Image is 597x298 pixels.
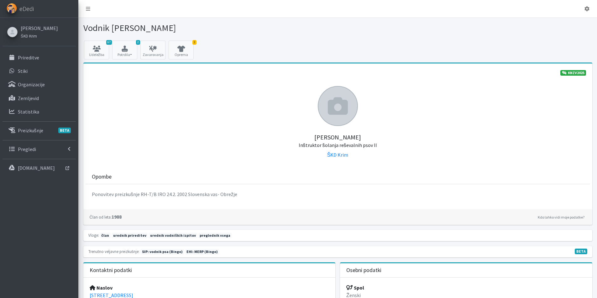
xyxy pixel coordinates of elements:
strong: Spol [346,285,364,291]
p: Ponovitev preizkušnje RH-T/B IRO 24.2. 2002 Slovenska vas- Obrežje [92,190,584,198]
p: Zemljevid [18,95,39,101]
a: 3 Oprema [169,41,194,59]
strong: 1988 [90,214,122,220]
span: član [100,233,111,238]
small: Član od leta: [90,215,112,220]
h3: Osebni podatki [346,267,381,274]
a: Zavarovanja [140,41,165,59]
a: Zemljevid [3,92,76,104]
a: Stiki [3,65,76,77]
span: urednik prireditev [112,233,148,238]
span: Naslednja preizkušnja: jesen 2025 [185,249,220,255]
a: Prireditve [3,51,76,64]
img: eDedi [7,3,17,13]
h3: Opombe [92,174,112,180]
p: Statistika [18,109,39,115]
span: 3 [192,40,196,45]
a: [PERSON_NAME] [21,24,58,32]
h5: [PERSON_NAME] [90,126,586,149]
p: Stiki [18,68,28,74]
p: Pregledi [18,146,36,152]
a: Organizacije [3,78,76,91]
span: urednik vodniških izpitov [149,233,197,238]
a: Kdo lahko vidi moje podatke? [536,214,586,221]
small: ŠKD Krim [21,33,37,38]
small: Vloge: [88,233,99,238]
a: Pregledi [3,143,76,155]
a: [DOMAIN_NAME] [3,162,76,174]
span: preglednik vsega [198,233,232,238]
p: Preizkušnje [18,127,43,134]
strong: Naslov [90,285,113,291]
a: PreizkušnjeBETA [3,124,76,137]
p: [DOMAIN_NAME] [18,165,55,171]
small: Trenutno veljavne preizkušnje: [88,249,139,254]
span: eDedi [19,4,34,13]
p: Organizacije [18,81,45,88]
h3: Kontaktni podatki [90,267,132,274]
a: ŠKD Krim [327,152,348,158]
a: ŠKD Krim [21,32,58,39]
a: 67 Udeležba [84,41,109,59]
h1: Vodnik [PERSON_NAME] [83,23,336,33]
a: KNZV2025 [560,70,586,76]
span: 2 [136,40,140,45]
button: 2 Potrdila [112,41,137,59]
span: BETA [58,128,71,133]
span: Naslednja preizkušnja: jesen 2027 [140,249,184,255]
span: 67 [106,40,112,45]
a: Statistika [3,105,76,118]
p: Prireditve [18,54,39,61]
small: Inštruktor šolanja reševalnih psov II [299,142,377,148]
span: V fazi razvoja [575,249,587,254]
